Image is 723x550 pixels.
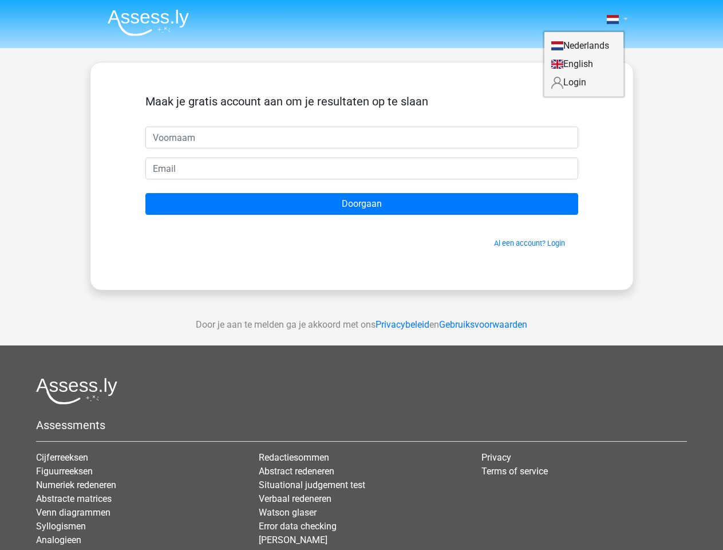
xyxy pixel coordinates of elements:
a: Al een account? Login [494,239,565,247]
a: Situational judgement test [259,480,365,490]
a: Syllogismen [36,521,86,532]
img: Assessly [108,9,189,36]
a: Error data checking [259,521,337,532]
a: Verbaal redeneren [259,493,331,504]
a: Cijferreeksen [36,452,88,463]
a: Privacybeleid [376,319,429,330]
input: Doorgaan [145,193,578,215]
h5: Maak je gratis account aan om je resultaten op te slaan [145,95,578,108]
h5: Assessments [36,418,687,432]
a: Analogieen [36,535,81,545]
a: Watson glaser [259,507,317,518]
a: Nederlands [544,37,623,55]
a: Login [544,73,623,92]
input: Email [145,158,578,179]
a: [PERSON_NAME] [259,535,327,545]
a: Numeriek redeneren [36,480,116,490]
a: Figuurreeksen [36,466,93,477]
a: Privacy [481,452,511,463]
a: Gebruiksvoorwaarden [439,319,527,330]
a: Redactiesommen [259,452,329,463]
a: Abstracte matrices [36,493,112,504]
a: Terms of service [481,466,548,477]
input: Voornaam [145,127,578,148]
img: Assessly logo [36,378,117,404]
a: Abstract redeneren [259,466,334,477]
a: English [544,55,623,73]
a: Venn diagrammen [36,507,110,518]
